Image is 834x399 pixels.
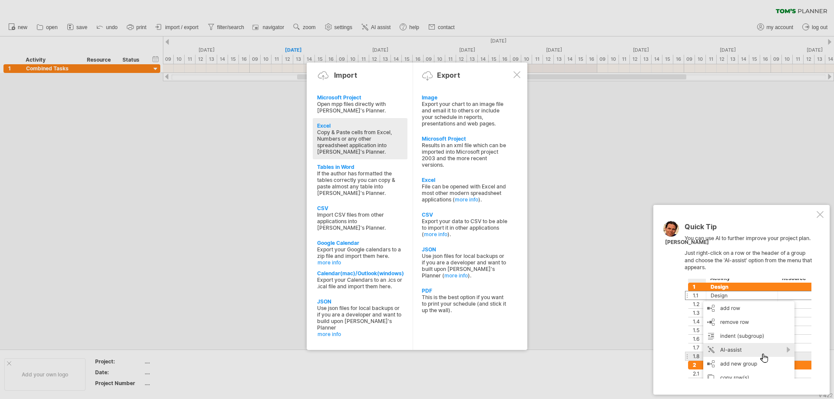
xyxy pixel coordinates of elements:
[422,101,508,127] div: Export your chart to an image file and email it to others or include your schedule in reports, pr...
[422,135,508,142] div: Microsoft Project
[685,223,815,379] div: You can use AI to further improve your project plan. Just right-click on a row or the header of a...
[422,246,508,253] div: JSON
[455,196,478,203] a: more info
[424,231,447,237] a: more info
[422,211,508,218] div: CSV
[422,142,508,168] div: Results in an xml file which can be imported into Microsoft project 2003 and the more recent vers...
[422,253,508,279] div: Use json files for local backups or if you are a developer and want to built upon [PERSON_NAME]'s...
[437,71,460,79] div: Export
[317,122,403,129] div: Excel
[317,170,403,196] div: If the author has formatted the tables correctly you can copy & paste almost any table into [PERS...
[685,223,815,235] div: Quick Tip
[422,294,508,313] div: This is the best option if you want to print your schedule (and stick it up the wall).
[334,71,357,79] div: Import
[317,129,403,155] div: Copy & Paste cells from Excel, Numbers or any other spreadsheet application into [PERSON_NAME]'s ...
[422,287,508,294] div: PDF
[317,164,403,170] div: Tables in Word
[318,331,404,337] a: more info
[422,183,508,203] div: File can be opened with Excel and most other modern spreadsheet applications ( ).
[665,239,709,246] div: [PERSON_NAME]
[422,94,508,101] div: Image
[444,272,468,279] a: more info
[422,177,508,183] div: Excel
[318,259,404,266] a: more info
[422,218,508,237] div: Export your data to CSV to be able to import it in other applications ( ).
